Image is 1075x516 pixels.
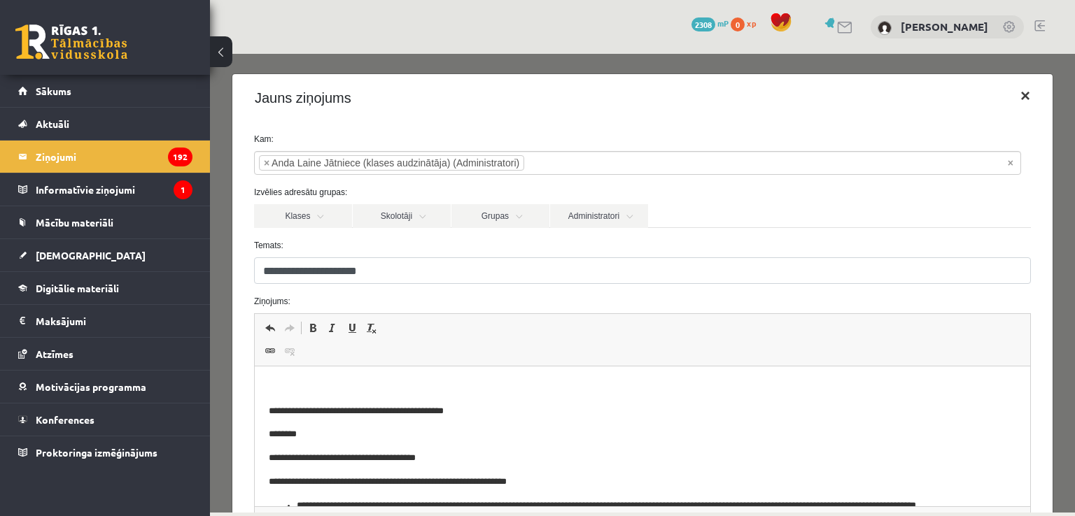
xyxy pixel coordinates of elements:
[241,150,339,174] a: Grupas
[798,102,803,116] span: Noņemt visus vienumus
[152,265,171,283] a: Remove Format
[34,132,831,145] label: Izvēlies adresātu grupas:
[113,265,132,283] a: Italic (Ctrl+I)
[36,216,113,229] span: Mācību materiāli
[18,403,192,436] a: Konferences
[36,282,119,294] span: Digitālie materiāli
[34,241,831,254] label: Ziņojums:
[14,14,761,387] body: Editor, wiswyg-editor-47024779045520-1757408379-960
[143,150,241,174] a: Skolotāji
[18,108,192,140] a: Aktuāli
[36,446,157,459] span: Proktoringa izmēģinājums
[36,141,192,173] legend: Ziņojumi
[36,347,73,360] span: Atzīmes
[731,17,763,29] a: 0 xp
[691,17,729,29] a: 2308 mP
[44,150,142,174] a: Klases
[36,413,94,426] span: Konferences
[18,371,192,403] a: Motivācijas programma
[717,17,729,29] span: mP
[18,173,192,206] a: Informatīvie ziņojumi1
[174,180,192,199] i: 1
[70,288,90,306] a: Unlink
[691,17,715,31] span: 2308
[799,22,831,62] button: ×
[49,101,314,117] li: Anda Laine Jātniece (klases audzinātāja) (Administratori)
[36,173,192,206] legend: Informatīvie ziņojumi
[731,17,745,31] span: 0
[70,265,90,283] a: Redo (Ctrl+Y)
[18,239,192,271] a: [DEMOGRAPHIC_DATA]
[18,305,192,337] a: Maksājumi
[36,249,146,261] span: [DEMOGRAPHIC_DATA]
[34,185,831,198] label: Temats:
[18,436,192,468] a: Proktoringa izmēģinājums
[901,20,988,34] a: [PERSON_NAME]
[36,85,71,97] span: Sākums
[45,34,141,55] h4: Jauns ziņojums
[54,102,59,116] span: ×
[18,75,192,107] a: Sākums
[15,24,127,59] a: Rīgas 1. Tālmācības vidusskola
[36,380,146,393] span: Motivācijas programma
[45,313,820,452] iframe: Editor, wiswyg-editor-47024779045520-1757408379-960
[34,79,831,92] label: Kam:
[36,305,192,337] legend: Maksājumi
[50,265,70,283] a: Undo (Ctrl+Z)
[340,150,438,174] a: Administratori
[18,338,192,370] a: Atzīmes
[747,17,756,29] span: xp
[36,117,69,130] span: Aktuāli
[168,148,192,166] i: 192
[132,265,152,283] a: Underline (Ctrl+U)
[50,288,70,306] a: Link (Ctrl+K)
[18,141,192,173] a: Ziņojumi192
[878,21,892,35] img: Grieta Anna Novika
[18,272,192,304] a: Digitālie materiāli
[18,206,192,238] a: Mācību materiāli
[93,265,113,283] a: Bold (Ctrl+B)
